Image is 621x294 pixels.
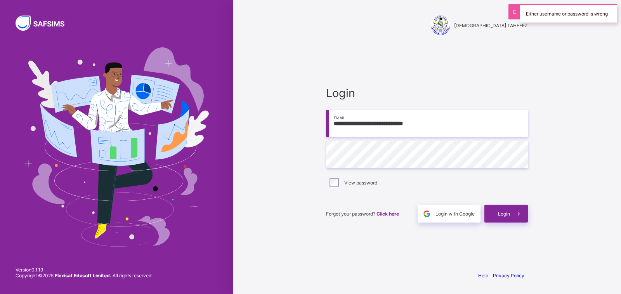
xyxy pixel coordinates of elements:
span: Login [498,211,510,217]
span: Version 0.1.19 [16,267,153,273]
strong: Flexisaf Edusoft Limited. [55,273,111,278]
img: google.396cfc9801f0270233282035f929180a.svg [422,209,431,218]
label: View password [344,180,377,186]
span: Login [326,86,528,100]
img: Hero Image [24,47,209,246]
span: Forgot your password? [326,211,399,217]
span: [DEMOGRAPHIC_DATA] TAHFEEZ [454,23,528,28]
a: Privacy Policy [493,273,524,278]
a: Help [478,273,488,278]
a: Click here [376,211,399,217]
span: Login with Google [435,211,475,217]
span: Copyright © 2025 All rights reserved. [16,273,153,278]
img: SAFSIMS Logo [16,16,74,31]
div: Either username or password is wrong [520,4,617,23]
